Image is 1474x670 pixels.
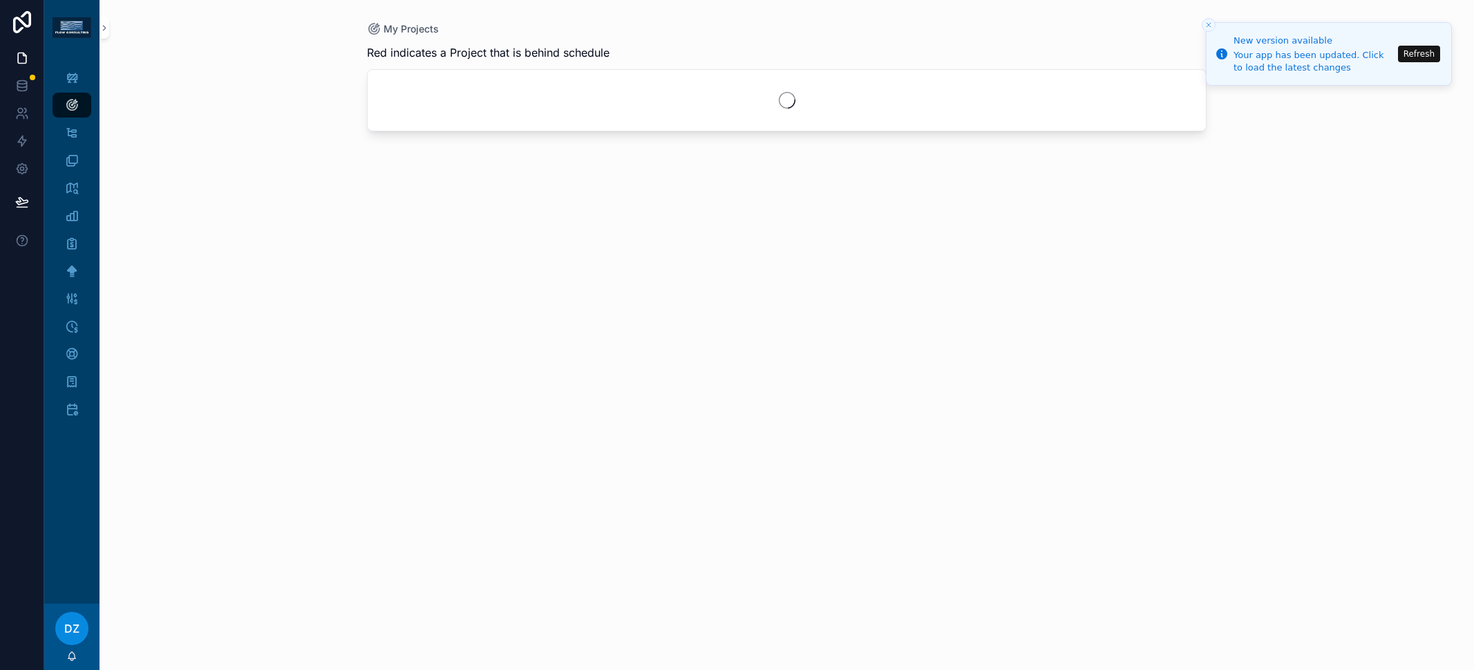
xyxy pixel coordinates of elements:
[367,22,439,36] a: My Projects
[384,22,439,36] span: My Projects
[44,55,100,440] div: scrollable content
[53,17,91,38] img: App logo
[1234,34,1394,48] div: New version available
[1398,46,1440,62] button: Refresh
[367,44,610,61] span: Red indicates a Project that is behind schedule
[1234,49,1394,74] div: Your app has been updated. Click to load the latest changes
[64,620,79,637] span: DZ
[1202,18,1216,32] button: Close toast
